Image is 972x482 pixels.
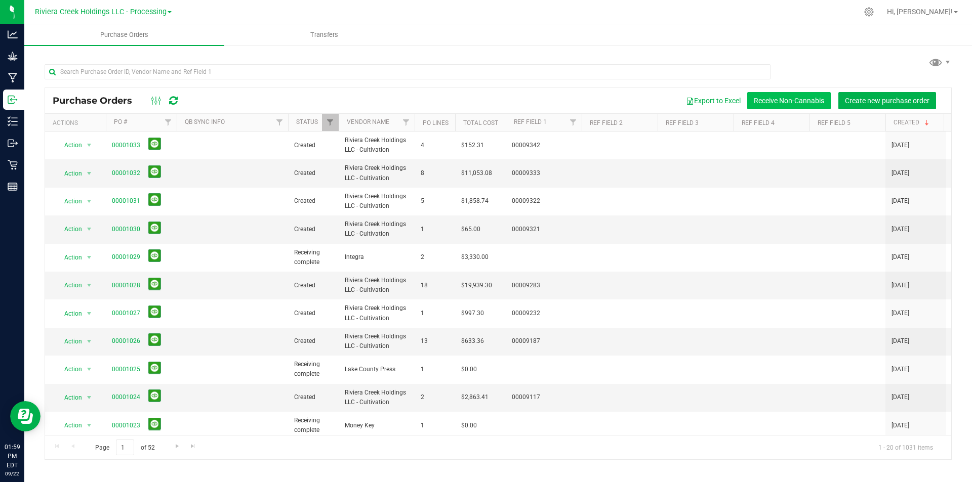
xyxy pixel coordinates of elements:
span: Action [55,278,83,292]
span: $19,939.30 [461,281,492,290]
a: Status [296,118,318,125]
a: Total Cost [463,119,498,126]
span: Created [294,336,333,346]
a: Purchase Orders [24,24,224,46]
span: select [83,334,96,348]
span: Lake County Press [345,365,409,374]
span: Riviera Creek Holdings LLC - Cultivation [345,136,409,155]
span: $0.00 [461,421,477,430]
span: $1,858.74 [461,196,489,206]
inline-svg: Outbound [8,138,18,148]
a: Transfers [224,24,424,46]
span: select [83,418,96,432]
span: [DATE] [892,196,909,206]
span: [DATE] [892,141,909,150]
span: Receiving complete [294,360,333,379]
span: Created [294,196,333,206]
input: Search Purchase Order ID, Vendor Name and Ref Field 1 [45,64,771,79]
a: Filter [398,114,415,131]
span: select [83,166,96,181]
span: Riviera Creek Holdings LLC - Cultivation [345,303,409,323]
a: 00001025 [112,366,140,373]
span: Riviera Creek Holdings LLC - Processing [35,8,167,16]
span: Riviera Creek Holdings LLC - Cultivation [345,332,409,351]
span: 00009187 [512,336,576,346]
a: Ref Field 2 [590,119,623,126]
span: Action [55,418,83,432]
span: Action [55,306,83,321]
span: 00009117 [512,392,576,402]
span: Action [55,194,83,208]
a: 00001026 [112,337,140,344]
span: Action [55,222,83,236]
a: Ref Field 5 [818,119,850,126]
span: [DATE] [892,281,909,290]
span: [DATE] [892,421,909,430]
span: 1 [421,421,449,430]
span: 5 [421,196,449,206]
span: select [83,362,96,376]
span: 00009322 [512,196,576,206]
a: 00001024 [112,393,140,401]
span: Page of 52 [87,440,163,455]
a: Go to the next page [170,440,184,453]
span: Created [294,281,333,290]
a: QB Sync Info [185,118,225,125]
span: Receiving complete [294,416,333,435]
span: [DATE] [892,309,909,318]
span: 00009283 [512,281,576,290]
span: Riviera Creek Holdings LLC - Cultivation [345,163,409,183]
a: Vendor Name [347,118,389,125]
span: select [83,390,96,405]
inline-svg: Inbound [8,95,18,105]
span: Receiving complete [294,248,333,267]
span: $2,863.41 [461,392,489,402]
span: 00009232 [512,309,576,318]
a: 00001030 [112,226,140,233]
a: PO # [114,118,127,125]
span: Transfers [297,30,352,39]
a: Filter [565,114,582,131]
iframe: Resource center [10,401,40,431]
p: 01:59 PM EDT [5,443,20,470]
span: Action [55,138,83,152]
span: 2 [421,392,449,402]
span: 1 [421,225,449,234]
span: Riviera Creek Holdings LLC - Cultivation [345,276,409,295]
span: [DATE] [892,336,909,346]
span: 4 [421,141,449,150]
a: 00001028 [112,282,140,289]
span: 00009333 [512,168,576,178]
a: 00001027 [112,310,140,317]
span: Action [55,362,83,376]
a: Ref Field 1 [514,118,547,125]
span: 1 [421,309,449,318]
span: Action [55,390,83,405]
span: 1 - 20 of 1031 items [870,440,941,455]
a: Filter [271,114,288,131]
span: [DATE] [892,392,909,402]
span: Create new purchase order [845,97,929,105]
span: Created [294,309,333,318]
span: [DATE] [892,168,909,178]
span: $997.30 [461,309,484,318]
span: $65.00 [461,225,480,234]
button: Create new purchase order [838,92,936,109]
span: 8 [421,168,449,178]
a: 00001033 [112,142,140,149]
button: Receive Non-Cannabis [747,92,831,109]
a: PO Lines [423,119,449,126]
span: [DATE] [892,225,909,234]
span: select [83,138,96,152]
span: 00009342 [512,141,576,150]
a: 00001029 [112,253,140,260]
span: select [83,250,96,265]
span: $152.31 [461,141,484,150]
button: Export to Excel [679,92,747,109]
span: [DATE] [892,365,909,374]
span: Action [55,166,83,181]
span: select [83,194,96,208]
span: select [83,306,96,321]
a: Filter [322,114,339,131]
inline-svg: Grow [8,51,18,61]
